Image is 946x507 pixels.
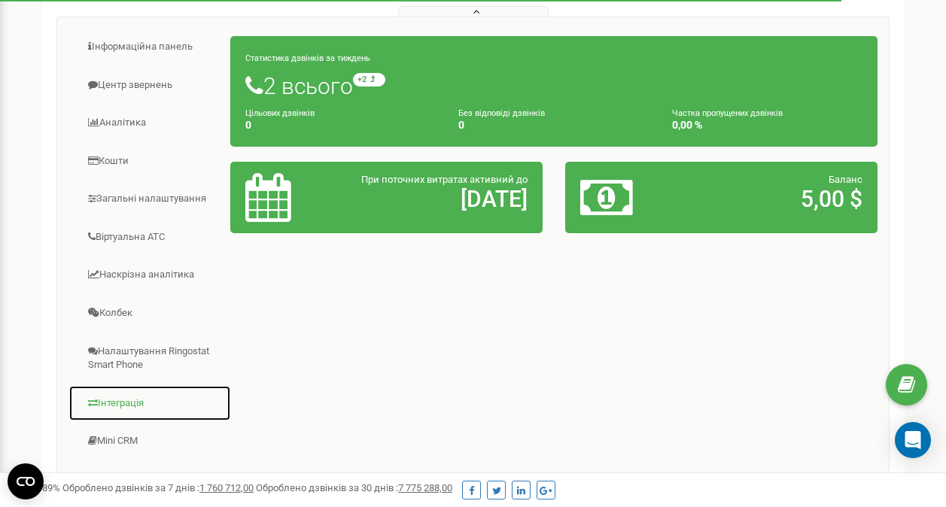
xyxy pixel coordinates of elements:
a: Налаштування Ringostat Smart Phone [68,333,231,384]
a: Кошти [68,143,231,180]
span: Оброблено дзвінків за 30 днів : [256,482,452,493]
a: Інформаційна панель [68,29,231,65]
h2: [DATE] [347,187,528,211]
small: Цільових дзвінків [245,108,315,118]
a: Наскрізна аналітика [68,257,231,293]
a: Mini CRM [68,423,231,460]
a: Інтеграція [68,385,231,422]
a: Віртуальна АТС [68,219,231,256]
u: 1 760 712,00 [199,482,254,493]
a: Колбек [68,295,231,332]
small: Без відповіді дзвінків [458,108,545,118]
h4: 0 [458,120,649,131]
h4: 0,00 % [672,120,862,131]
a: Центр звернень [68,67,231,104]
div: Open Intercom Messenger [895,422,931,458]
h1: 2 всього [245,73,862,99]
h4: 0 [245,120,436,131]
h2: 5,00 $ [682,187,862,211]
button: Open CMP widget [8,463,44,499]
a: Загальні налаштування [68,181,231,217]
small: +2 [353,73,385,87]
a: Аналiтика [68,105,231,141]
a: [PERSON_NAME] [68,461,231,498]
span: Баланс [829,174,862,185]
span: Оброблено дзвінків за 7 днів : [62,482,254,493]
small: Частка пропущених дзвінків [672,108,783,118]
small: Статистика дзвінків за тиждень [245,53,370,63]
u: 7 775 288,00 [398,482,452,493]
span: При поточних витратах активний до [361,174,528,185]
